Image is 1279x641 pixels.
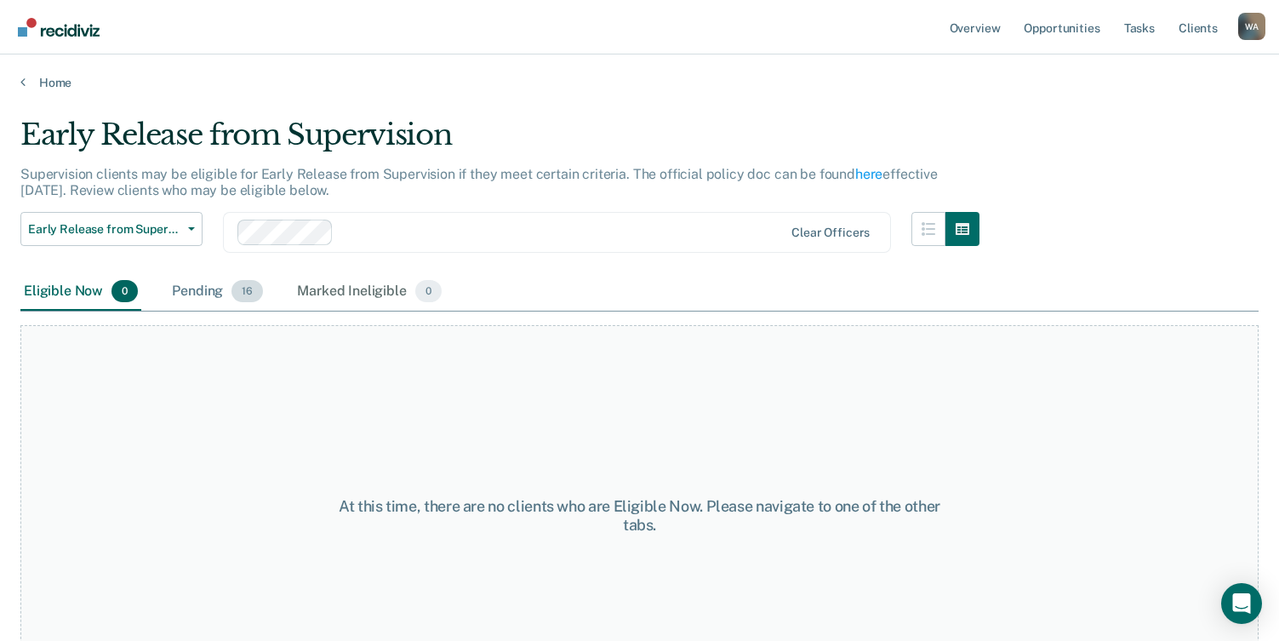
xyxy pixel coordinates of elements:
[20,166,938,198] p: Supervision clients may be eligible for Early Release from Supervision if they meet certain crite...
[111,280,138,302] span: 0
[20,212,203,246] button: Early Release from Supervision
[231,280,263,302] span: 16
[168,273,266,311] div: Pending16
[1221,583,1262,624] div: Open Intercom Messenger
[294,273,445,311] div: Marked Ineligible0
[791,226,870,240] div: Clear officers
[20,273,141,311] div: Eligible Now0
[18,18,100,37] img: Recidiviz
[1238,13,1265,40] button: Profile dropdown button
[28,222,181,237] span: Early Release from Supervision
[1238,13,1265,40] div: W A
[415,280,442,302] span: 0
[20,117,979,166] div: Early Release from Supervision
[855,166,882,182] a: here
[20,75,1259,90] a: Home
[330,497,949,534] div: At this time, there are no clients who are Eligible Now. Please navigate to one of the other tabs.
